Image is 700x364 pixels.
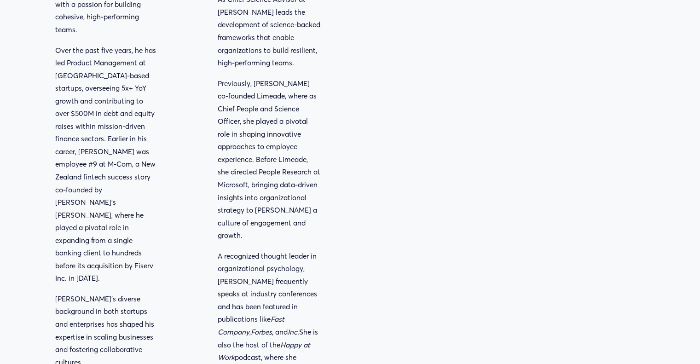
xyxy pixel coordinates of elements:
[217,341,310,362] em: Happy at Work
[287,328,299,336] em: Inc.
[217,315,284,336] em: Fast Company
[250,328,272,336] em: Forbes
[217,77,320,242] p: Previously, [PERSON_NAME] co-founded Limeade, where as Chief People and Science Officer, she play...
[55,44,158,285] p: Over the past five years, he has led Product Management at [GEOGRAPHIC_DATA]-based startups, over...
